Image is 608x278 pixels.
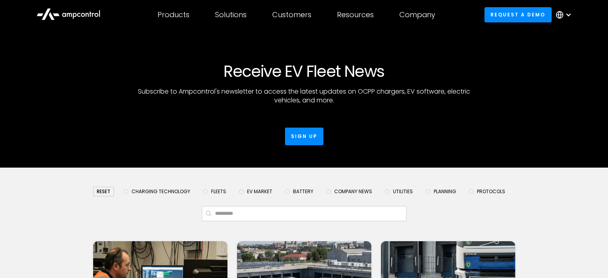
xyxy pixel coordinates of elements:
div: Customers [272,10,311,19]
span: Planning [434,188,456,195]
span: Company News [334,188,372,195]
div: Company [399,10,435,19]
span: Fleets [211,188,226,195]
div: Products [157,10,189,19]
div: Solutions [215,10,247,19]
div: Resources [337,10,374,19]
p: Subscribe to Ampcontrol's newsletter to access the latest updates on OCPP chargers, EV software, ... [128,87,480,105]
a: Request a demo [484,7,552,22]
span: Charging Technology [132,188,190,195]
span: EV Market [247,188,272,195]
span: Protocols [477,188,505,195]
a: Sign up [285,128,323,145]
span: Utilities [393,188,413,195]
h1: Receive EV Fleet News [163,62,445,81]
div: reset [93,187,114,196]
span: Battery [293,188,313,195]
